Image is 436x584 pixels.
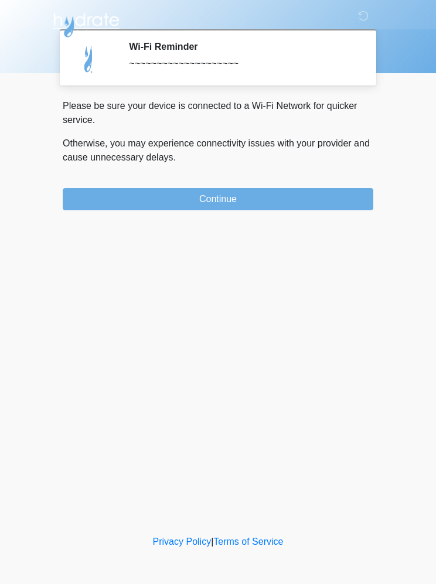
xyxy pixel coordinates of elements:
[173,152,176,162] span: .
[63,136,373,165] p: Otherwise, you may experience connectivity issues with your provider and cause unnecessary delays
[51,9,121,38] img: Hydrate IV Bar - Flagstaff Logo
[153,537,212,547] a: Privacy Policy
[213,537,283,547] a: Terms of Service
[211,537,213,547] a: |
[63,188,373,210] button: Continue
[129,57,356,71] div: ~~~~~~~~~~~~~~~~~~~~
[71,41,107,76] img: Agent Avatar
[63,99,373,127] p: Please be sure your device is connected to a Wi-Fi Network for quicker service.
